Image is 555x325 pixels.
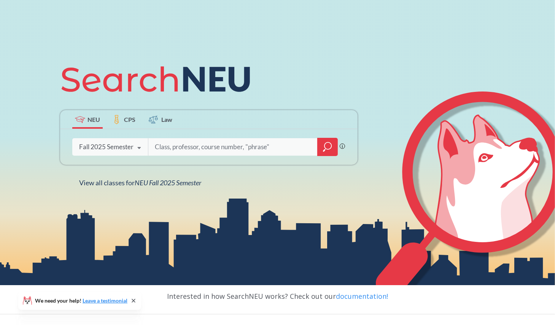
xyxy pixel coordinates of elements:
span: CPS [124,115,135,124]
span: Law [161,115,172,124]
span: NEU Fall 2025 Semester [135,178,201,187]
div: magnifying glass [317,138,338,156]
span: View all classes for [79,178,201,187]
div: Fall 2025 Semester [79,143,134,151]
span: NEU [87,115,100,124]
svg: magnifying glass [323,142,332,152]
input: Class, professor, course number, "phrase" [154,139,312,155]
a: documentation! [336,292,388,301]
